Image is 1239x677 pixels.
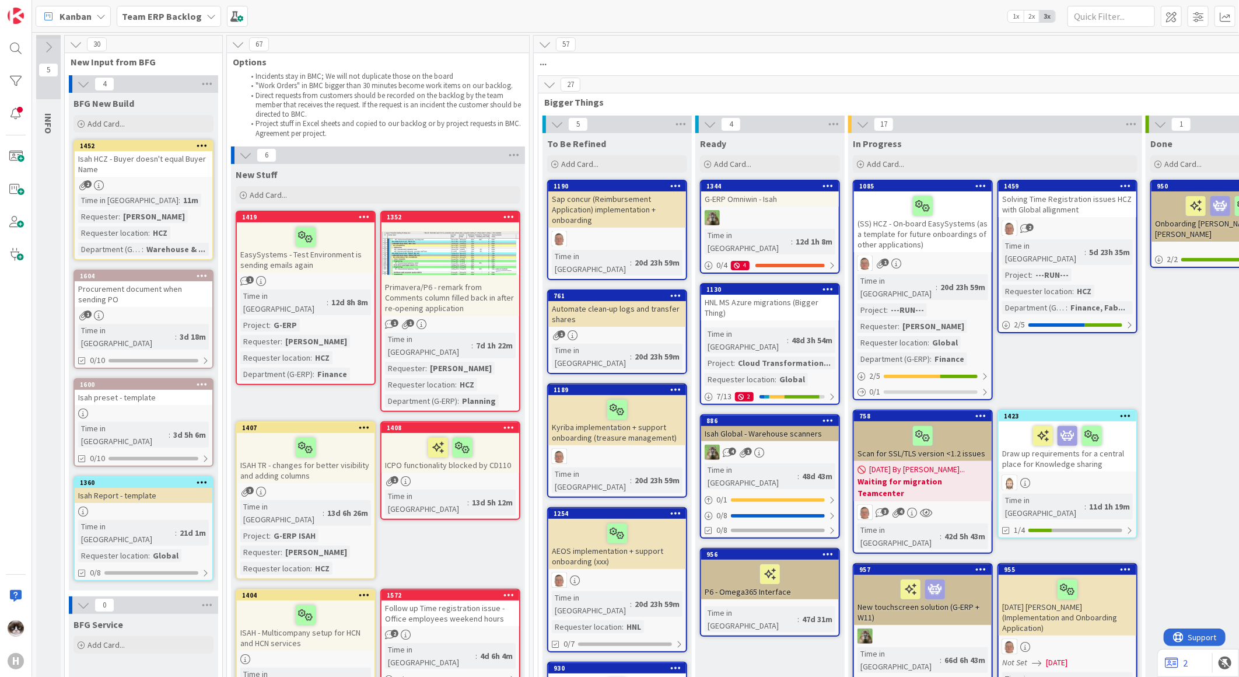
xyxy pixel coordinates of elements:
div: Kyriba implementation + support onboarding (treasure management) [548,395,686,445]
div: HCZ [150,226,170,239]
img: lD [1002,221,1017,236]
span: : [175,330,177,343]
div: lD [548,449,686,464]
div: Department (G-ERP) [1002,301,1066,314]
div: 886Isah Global - Warehouse scanners [701,416,839,441]
div: 1407 [237,423,374,433]
img: Visit kanbanzone.com [8,8,24,24]
div: 1254 [548,508,686,519]
a: 1352Primavera/P6 - remark from Comments column filled back in after re-opening applicationTime in... [380,211,520,412]
div: 4 [731,261,750,270]
div: 1189Kyriba implementation + support onboarding (treasure management) [548,385,686,445]
div: [PERSON_NAME] [282,546,350,559]
div: Requester location [240,351,310,364]
div: (SS) HCZ - On-board EasySystems (as a template for future onboardings of other applications) [854,191,992,252]
span: Kanban [60,9,92,23]
div: 0/44 [701,258,839,273]
div: Isah Global - Warehouse scanners [701,426,839,441]
div: Requester location [705,373,775,386]
div: 2/5 [999,317,1136,332]
span: 0/10 [90,354,105,367]
span: Add Card... [250,190,287,200]
div: G-ERP [271,319,300,331]
div: 1600 [80,381,212,389]
img: TT [705,445,720,460]
div: 20d 23h 59m [632,350,682,363]
div: 1085 [854,181,992,191]
div: 1344 [701,181,839,191]
span: : [630,350,632,363]
span: 0 / 8 [716,510,727,522]
div: 955 [999,564,1136,575]
div: ISAH TR - changes for better visibility and adding columns [237,433,374,483]
span: : [940,530,942,543]
div: Requester [385,362,425,375]
a: 1344G-ERP Omniwin - IsahTTTime in [GEOGRAPHIC_DATA]:12d 1h 8m0/44 [700,180,840,274]
a: 1360Isah Report - templateTime in [GEOGRAPHIC_DATA]:21d 1mRequester location:Global0/8 [73,476,213,581]
span: Add Card... [714,159,751,169]
span: : [457,395,459,407]
div: 20d 23h 59m [937,281,988,294]
div: Time in [GEOGRAPHIC_DATA] [705,463,797,489]
div: Solving Time Registration issues HCZ with Global allignment [999,191,1136,217]
div: Global [150,549,181,562]
div: Department (G-ERP) [857,353,930,365]
div: Project [1002,268,1031,281]
div: 1459Solving Time Registration issues HCZ with Global allignment [999,181,1136,217]
div: 1085(SS) HCZ - On-board EasySystems (as a template for future onboardings of other applications) [854,181,992,252]
div: 758Scan for SSL/TLS version <1.2 issues [854,411,992,461]
a: 886Isah Global - Warehouse scannersTTTime in [GEOGRAPHIC_DATA]:48d 43m0/10/80/8 [700,414,840,539]
div: 11d 1h 19m [1086,500,1133,513]
span: 0 / 4 [716,259,727,271]
div: lD [854,256,992,271]
div: 1352Primavera/P6 - remark from Comments column filled back in after re-opening application [381,212,519,316]
div: Scan for SSL/TLS version <1.2 issues [854,421,992,461]
div: ---RUN--- [1032,268,1072,281]
div: 13d 5h 12m [469,496,516,509]
span: : [425,362,427,375]
div: 0/1 [701,493,839,507]
a: 1459Solving Time Registration issues HCZ with Global allignmentlDTime in [GEOGRAPHIC_DATA]:5d 23h... [998,180,1137,333]
div: 1189 [554,386,686,394]
div: 1360 [75,477,212,488]
a: 758Scan for SSL/TLS version <1.2 issues[DATE] By [PERSON_NAME]...Waiting for migration Teamcenter... [853,410,993,554]
div: 956 [706,550,839,559]
span: : [281,546,282,559]
div: Time in [GEOGRAPHIC_DATA] [240,289,327,315]
div: 7/132 [701,389,839,404]
span: : [1031,268,1032,281]
div: Department (G-ERP) [78,243,142,256]
span: : [936,281,937,294]
span: 1 [558,330,565,338]
div: 48d 3h 54m [789,334,835,347]
span: Add Card... [867,159,904,169]
div: 1254AEOS implementation + support onboarding (xxx) [548,508,686,569]
span: 0 / 1 [716,494,727,506]
span: Add Card... [1164,159,1202,169]
div: Time in [GEOGRAPHIC_DATA] [857,274,936,300]
div: 955[DATE] [PERSON_NAME] (Implementation and Onboarding Application) [999,564,1136,636]
div: Isah Report - template [75,488,212,503]
div: 3d 18m [177,330,209,343]
div: 758 [854,411,992,421]
div: G-ERP ISAH [271,529,318,542]
span: 2 / 5 [869,370,880,382]
div: 48d 43m [799,470,835,483]
div: Time in [GEOGRAPHIC_DATA] [385,490,467,515]
div: Project [857,303,886,316]
div: 3d 5h 6m [170,428,209,441]
div: HNL MS Azure migrations (Bigger Thing) [701,295,839,320]
span: Add Card... [561,159,598,169]
div: 1604Procurement document when sending PO [75,271,212,307]
div: Time in [GEOGRAPHIC_DATA] [78,520,175,546]
img: lD [552,449,567,464]
div: 1423 [999,411,1136,421]
span: : [269,319,271,331]
div: Cloud Transformation... [735,357,834,369]
div: [PERSON_NAME] [120,210,188,223]
span: Add Card... [87,118,125,129]
span: : [733,357,735,369]
span: : [471,339,473,352]
a: 1189Kyriba implementation + support onboarding (treasure management)lDTime in [GEOGRAPHIC_DATA]:2... [547,383,687,498]
div: 1254 [554,510,686,518]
